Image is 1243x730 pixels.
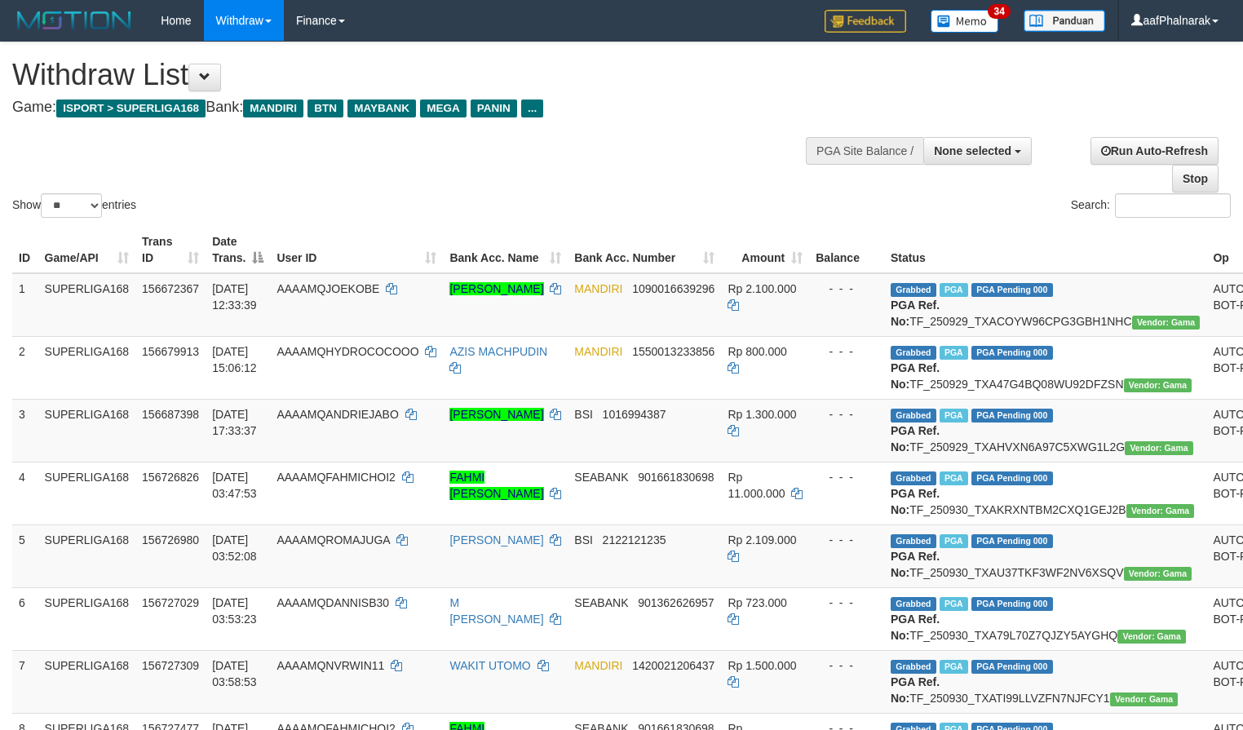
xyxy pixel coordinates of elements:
span: Marked by aafandaneth [940,471,968,485]
span: AAAAMQDANNISB30 [276,596,389,609]
span: AAAAMQHYDROCOCOOO [276,345,418,358]
span: Grabbed [891,534,936,548]
span: 34 [988,4,1010,19]
span: 156679913 [142,345,199,358]
b: PGA Ref. No: [891,424,940,453]
td: 3 [12,399,38,462]
span: MANDIRI [574,659,622,672]
td: SUPERLIGA168 [38,587,136,650]
span: BTN [307,100,343,117]
span: None selected [934,144,1011,157]
span: AAAAMQANDRIEJABO [276,408,398,421]
button: None selected [923,137,1032,165]
div: - - - [816,469,878,485]
span: Marked by aafsoycanthlai [940,409,968,423]
span: ... [521,100,543,117]
span: PGA Pending [971,660,1053,674]
span: AAAAMQNVRWIN11 [276,659,384,672]
span: Copy 1016994387 to clipboard [603,408,666,421]
span: 156672367 [142,282,199,295]
span: Marked by aafsengchandara [940,283,968,297]
th: Status [884,227,1206,273]
div: - - - [816,595,878,611]
td: TF_250930_TXATI99LLVZFN7NJFCY1 [884,650,1206,713]
span: Copy 1550013233856 to clipboard [632,345,714,358]
b: PGA Ref. No: [891,675,940,705]
label: Show entries [12,193,136,218]
img: MOTION_logo.png [12,8,136,33]
th: User ID: activate to sort column ascending [270,227,443,273]
span: Grabbed [891,471,936,485]
td: 1 [12,273,38,337]
span: BSI [574,408,593,421]
td: SUPERLIGA168 [38,336,136,399]
span: AAAAMQJOEKOBE [276,282,379,295]
span: PGA Pending [971,534,1053,548]
span: PANIN [471,100,517,117]
td: SUPERLIGA168 [38,399,136,462]
select: Showentries [41,193,102,218]
span: [DATE] 03:53:23 [212,596,257,626]
span: ISPORT > SUPERLIGA168 [56,100,206,117]
span: [DATE] 17:33:37 [212,408,257,437]
span: Grabbed [891,283,936,297]
div: PGA Site Balance / [806,137,923,165]
td: 2 [12,336,38,399]
span: Rp 1.500.000 [728,659,796,672]
span: [DATE] 03:47:53 [212,471,257,500]
span: Copy 1420021206437 to clipboard [632,659,714,672]
span: Vendor URL: https://trx31.1velocity.biz [1126,504,1195,518]
span: [DATE] 15:06:12 [212,345,257,374]
div: - - - [816,281,878,297]
span: MAYBANK [347,100,416,117]
b: PGA Ref. No: [891,361,940,391]
a: [PERSON_NAME] [449,282,543,295]
th: Amount: activate to sort column ascending [721,227,809,273]
span: PGA Pending [971,409,1053,423]
td: SUPERLIGA168 [38,462,136,524]
th: Bank Acc. Name: activate to sort column ascending [443,227,568,273]
td: TF_250930_TXAU37TKF3WF2NV6XSQV [884,524,1206,587]
th: ID [12,227,38,273]
span: Vendor URL: https://trx31.1velocity.biz [1132,316,1201,330]
th: Date Trans.: activate to sort column descending [206,227,270,273]
span: Grabbed [891,597,936,611]
span: 156727029 [142,596,199,609]
span: MANDIRI [243,100,303,117]
h4: Game: Bank: [12,100,812,116]
span: Copy 901362626957 to clipboard [638,596,714,609]
div: - - - [816,657,878,674]
a: AZIS MACHPUDIN [449,345,547,358]
span: Rp 11.000.000 [728,471,785,500]
span: Rp 800.000 [728,345,786,358]
span: AAAAMQROMAJUGA [276,533,389,546]
span: PGA Pending [971,346,1053,360]
span: 156727309 [142,659,199,672]
div: - - - [816,343,878,360]
th: Bank Acc. Number: activate to sort column ascending [568,227,721,273]
a: [PERSON_NAME] [449,408,543,421]
div: - - - [816,532,878,548]
span: Marked by aafromsomean [940,660,968,674]
img: Feedback.jpg [825,10,906,33]
th: Trans ID: activate to sort column ascending [135,227,206,273]
b: PGA Ref. No: [891,299,940,328]
span: Grabbed [891,346,936,360]
span: PGA Pending [971,597,1053,611]
span: SEABANK [574,596,628,609]
img: Button%20Memo.svg [931,10,999,33]
td: TF_250930_TXAKRXNTBM2CXQ1GEJ2B [884,462,1206,524]
b: PGA Ref. No: [891,487,940,516]
span: Rp 2.100.000 [728,282,796,295]
th: Balance [809,227,884,273]
div: - - - [816,406,878,423]
a: M [PERSON_NAME] [449,596,543,626]
span: Grabbed [891,660,936,674]
td: 7 [12,650,38,713]
span: Marked by aafandaneth [940,597,968,611]
b: PGA Ref. No: [891,550,940,579]
span: Marked by aafromsomean [940,534,968,548]
span: Rp 2.109.000 [728,533,796,546]
td: TF_250929_TXACOYW96CPG3GBH1NHC [884,273,1206,337]
td: SUPERLIGA168 [38,273,136,337]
